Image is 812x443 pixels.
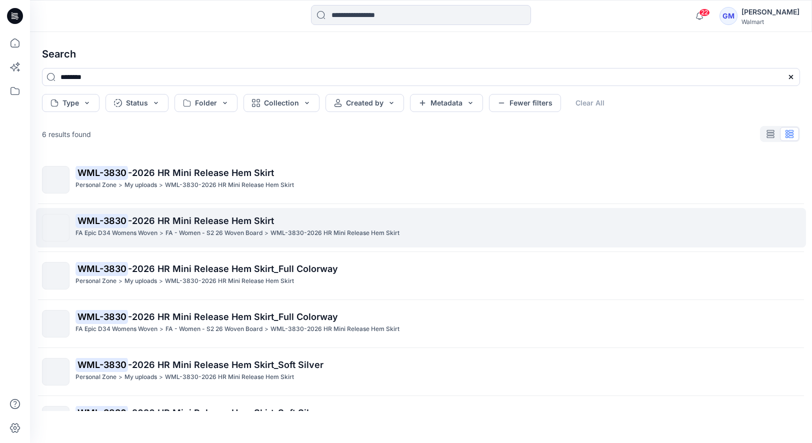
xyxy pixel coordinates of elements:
[118,372,122,382] p: >
[34,40,808,68] h4: Search
[243,94,319,112] button: Collection
[75,165,128,179] mark: WML-3830
[75,180,116,190] p: Personal Zone
[410,94,483,112] button: Metadata
[165,372,294,382] p: WML-3830-2026 HR Mini Release Hem Skirt
[75,357,128,371] mark: WML-3830
[270,324,399,334] p: WML-3830-2026 HR Mini Release Hem Skirt
[42,94,99,112] button: Type
[159,324,163,334] p: >
[165,276,294,286] p: WML-3830-2026 HR Mini Release Hem Skirt
[741,18,799,25] div: Walmart
[42,129,91,139] p: 6 results found
[165,324,262,334] p: FA - Women - S2 26 Woven Board
[719,7,737,25] div: GM
[159,228,163,238] p: >
[36,160,806,199] a: WML-3830-2026 HR Mini Release Hem SkirtPersonal Zone>My uploads>WML-3830-2026 HR Mini Release Hem...
[128,407,323,418] span: -2026 HR Mini Release Hem Skirt_Soft Silver
[118,180,122,190] p: >
[128,263,338,274] span: -2026 HR Mini Release Hem Skirt_Full Colorway
[75,372,116,382] p: Personal Zone
[75,213,128,227] mark: WML-3830
[75,324,157,334] p: FA Epic D34 Womens Woven
[264,228,268,238] p: >
[36,304,806,343] a: WML-3830-2026 HR Mini Release Hem Skirt_Full ColorwayFA Epic D34 Womens Woven>FA - Women - S2 26 ...
[270,228,399,238] p: WML-3830-2026 HR Mini Release Hem Skirt
[75,309,128,323] mark: WML-3830
[36,208,806,247] a: WML-3830-2026 HR Mini Release Hem SkirtFA Epic D34 Womens Woven>FA - Women - S2 26 Woven Board>WM...
[124,276,157,286] p: My uploads
[75,228,157,238] p: FA Epic D34 Womens Woven
[699,8,710,16] span: 22
[36,352,806,391] a: WML-3830-2026 HR Mini Release Hem Skirt_Soft SilverPersonal Zone>My uploads>WML-3830-2026 HR Mini...
[165,180,294,190] p: WML-3830-2026 HR Mini Release Hem Skirt
[128,359,323,370] span: -2026 HR Mini Release Hem Skirt_Soft Silver
[159,180,163,190] p: >
[105,94,168,112] button: Status
[118,276,122,286] p: >
[159,372,163,382] p: >
[159,276,163,286] p: >
[128,167,274,178] span: -2026 HR Mini Release Hem Skirt
[165,228,262,238] p: FA - Women - S2 26 Woven Board
[124,180,157,190] p: My uploads
[264,324,268,334] p: >
[489,94,561,112] button: Fewer filters
[325,94,404,112] button: Created by
[75,276,116,286] p: Personal Zone
[124,372,157,382] p: My uploads
[36,256,806,295] a: WML-3830-2026 HR Mini Release Hem Skirt_Full ColorwayPersonal Zone>My uploads>WML-3830-2026 HR Mi...
[128,311,338,322] span: -2026 HR Mini Release Hem Skirt_Full Colorway
[36,400,806,439] a: WML-3830-2026 HR Mini Release Hem Skirt_Soft SilverFA Epic D34 Womens Woven>FA - Women - S2 26 Wo...
[128,215,274,226] span: -2026 HR Mini Release Hem Skirt
[174,94,237,112] button: Folder
[75,261,128,275] mark: WML-3830
[75,405,128,419] mark: WML-3830
[741,6,799,18] div: [PERSON_NAME]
